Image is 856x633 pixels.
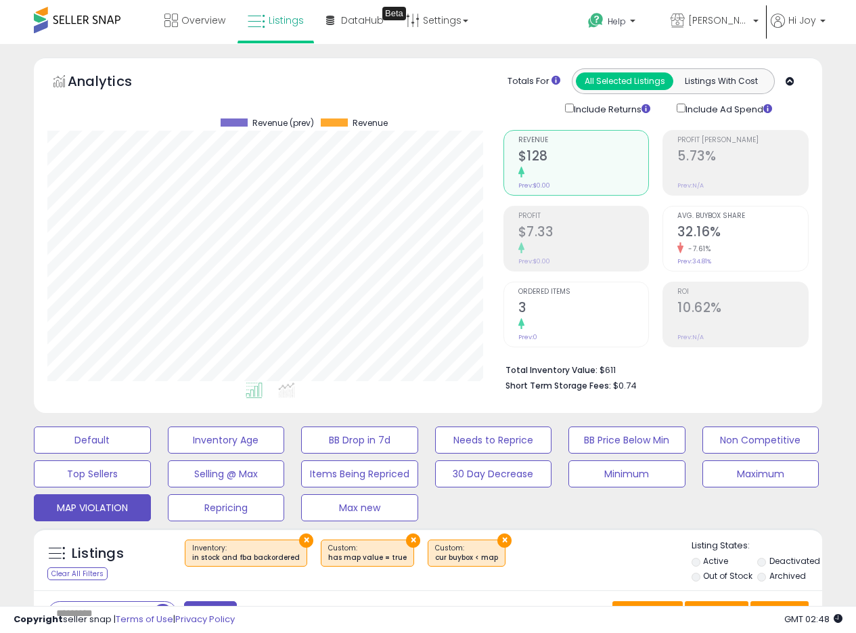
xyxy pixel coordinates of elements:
span: Custom: [435,543,498,563]
span: Custom: [328,543,407,563]
span: DataHub [341,14,384,27]
h2: 10.62% [677,300,808,318]
small: Prev: N/A [677,181,704,190]
button: BB Drop in 7d [301,427,418,454]
small: -7.61% [683,244,711,254]
i: Get Help [587,12,604,29]
span: Avg. Buybox Share [677,213,808,220]
small: Prev: 34.81% [677,257,711,265]
h2: 3 [518,300,649,318]
span: $0.74 [613,379,637,392]
span: Help [608,16,626,27]
label: Active [703,555,728,567]
div: Clear All Filters [47,567,108,580]
button: All Selected Listings [576,72,673,90]
span: Listings [269,14,304,27]
div: in stock and fba backordered [192,553,300,563]
div: cur buybox < map [435,553,498,563]
div: Include Returns [555,101,667,116]
div: Tooltip anchor [382,7,406,20]
h2: $128 [518,148,649,167]
span: Hi Joy [788,14,816,27]
b: Short Term Storage Fees: [505,380,611,391]
b: Total Inventory Value: [505,364,598,376]
label: Archived [769,570,806,582]
button: 30 Day Decrease [435,460,552,487]
div: Totals For [508,75,560,88]
a: Help [577,2,658,44]
label: Deactivated [769,555,820,567]
button: Items Being Repriced [301,460,418,487]
h5: Listings [72,544,124,563]
h5: Analytics [68,72,158,94]
span: Profit [518,213,649,220]
small: Prev: $0.00 [518,181,550,190]
span: Inventory : [192,543,300,563]
span: Ordered Items [518,288,649,296]
button: Repricing [168,494,285,521]
button: Non Competitive [702,427,819,454]
span: Revenue (prev) [252,118,314,128]
a: Privacy Policy [175,613,235,626]
div: has map value = true [328,553,407,563]
span: 2025-10-9 02:48 GMT [784,613,842,626]
button: Top Sellers [34,460,151,487]
button: Needs to Reprice [435,427,552,454]
div: Include Ad Spend [667,101,794,116]
button: × [406,533,420,548]
small: Prev: 0 [518,333,537,341]
label: Out of Stock [703,570,752,582]
small: Prev: $0.00 [518,257,550,265]
span: Profit [PERSON_NAME] [677,137,808,144]
h2: $7.33 [518,224,649,242]
button: Max new [301,494,418,521]
span: Overview [181,14,225,27]
span: Revenue [518,137,649,144]
span: Revenue [353,118,388,128]
button: × [497,533,512,548]
button: Selling @ Max [168,460,285,487]
button: MAP VIOLATION [34,494,151,521]
h2: 32.16% [677,224,808,242]
button: Default [34,427,151,454]
button: Listings With Cost [673,72,770,90]
h2: 5.73% [677,148,808,167]
strong: Copyright [14,613,63,626]
span: ROI [677,288,808,296]
li: $611 [505,361,798,377]
span: [PERSON_NAME] [GEOGRAPHIC_DATA] [688,14,749,27]
div: seller snap | | [14,613,235,626]
button: Minimum [568,460,685,487]
button: × [299,533,313,548]
button: BB Price Below Min [568,427,685,454]
button: Maximum [702,460,819,487]
p: Listing States: [692,540,822,552]
a: Hi Joy [771,14,826,44]
small: Prev: N/A [677,333,704,341]
button: Inventory Age [168,427,285,454]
